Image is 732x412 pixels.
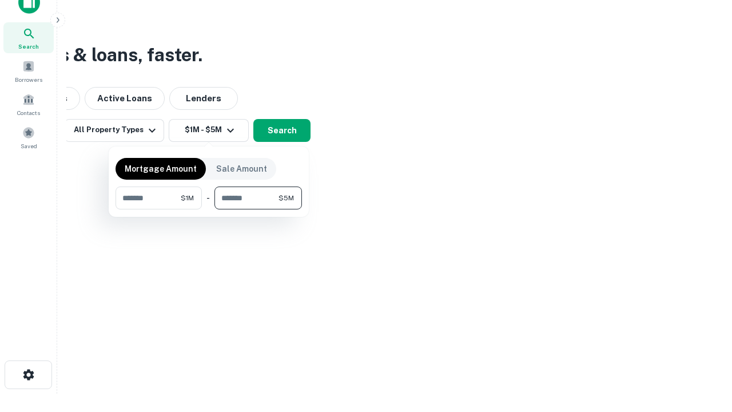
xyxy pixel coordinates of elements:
[125,163,197,175] p: Mortgage Amount
[206,187,210,209] div: -
[675,320,732,375] iframe: Chat Widget
[279,193,294,203] span: $5M
[216,163,267,175] p: Sale Amount
[181,193,194,203] span: $1M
